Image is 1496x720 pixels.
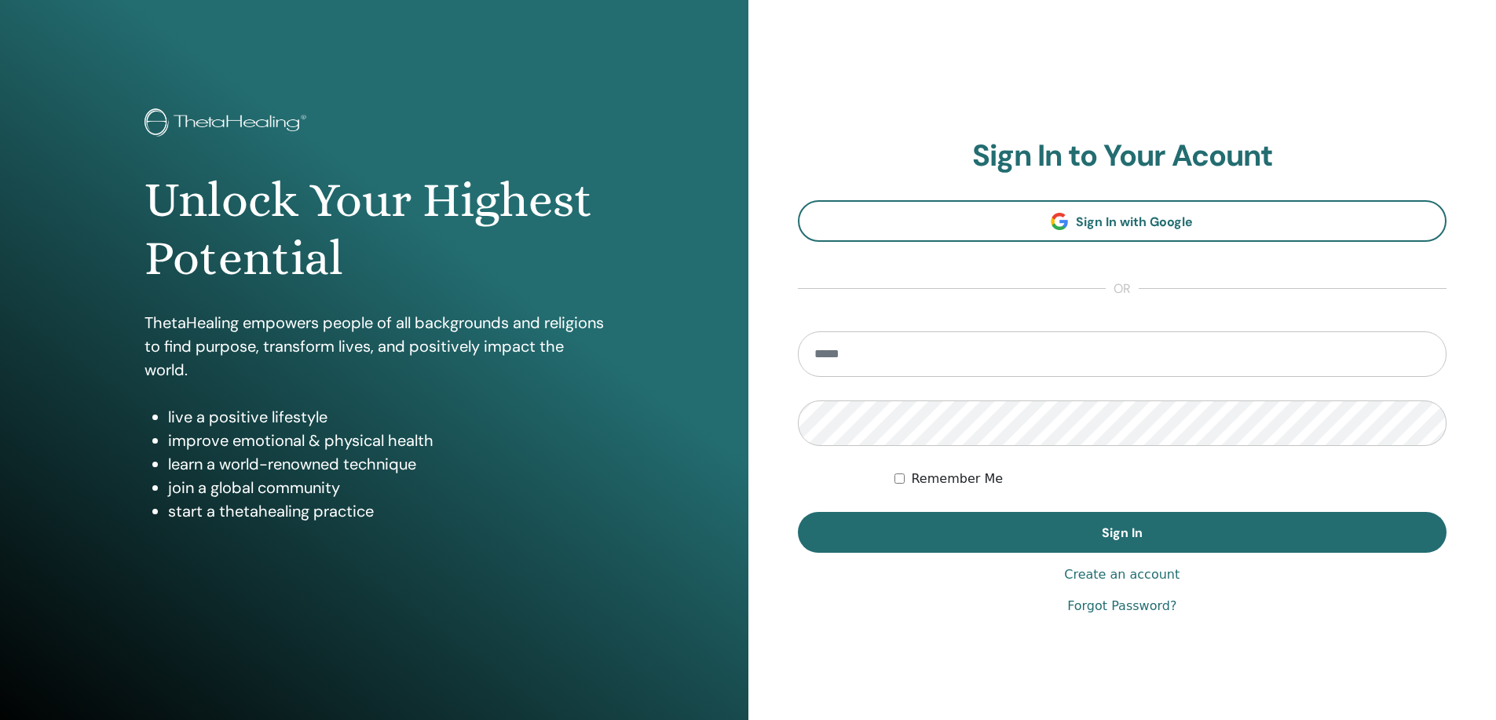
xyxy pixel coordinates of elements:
a: Create an account [1064,565,1180,584]
button: Sign In [798,512,1447,553]
span: or [1106,280,1139,298]
div: Keep me authenticated indefinitely or until I manually logout [894,470,1447,488]
label: Remember Me [911,470,1003,488]
li: join a global community [168,476,604,499]
li: learn a world-renowned technique [168,452,604,476]
li: live a positive lifestyle [168,405,604,429]
span: Sign In [1102,524,1143,541]
h1: Unlock Your Highest Potential [144,171,604,288]
li: improve emotional & physical health [168,429,604,452]
li: start a thetahealing practice [168,499,604,523]
h2: Sign In to Your Acount [798,138,1447,174]
a: Sign In with Google [798,200,1447,242]
span: Sign In with Google [1076,214,1193,230]
p: ThetaHealing empowers people of all backgrounds and religions to find purpose, transform lives, a... [144,311,604,382]
a: Forgot Password? [1067,597,1176,616]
